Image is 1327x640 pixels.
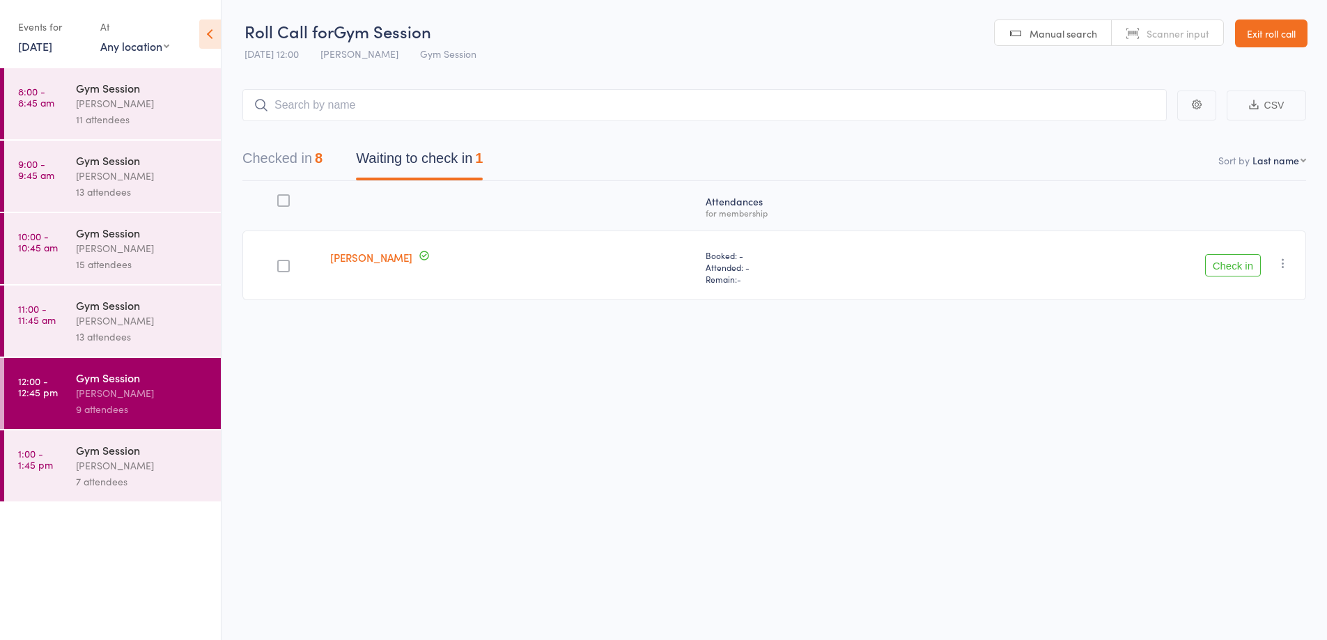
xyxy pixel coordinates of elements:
div: Gym Session [76,370,209,385]
div: [PERSON_NAME] [76,313,209,329]
input: Search by name [242,89,1167,121]
div: At [100,15,169,38]
a: 11:00 -11:45 amGym Session[PERSON_NAME]13 attendees [4,286,221,357]
a: Exit roll call [1235,19,1307,47]
a: 9:00 -9:45 amGym Session[PERSON_NAME]13 attendees [4,141,221,212]
button: CSV [1227,91,1306,120]
div: Gym Session [76,442,209,458]
a: 8:00 -8:45 amGym Session[PERSON_NAME]11 attendees [4,68,221,139]
button: Check in [1205,254,1261,276]
span: Attended: - [706,261,941,273]
button: Waiting to check in1 [356,143,483,180]
a: [PERSON_NAME] [330,250,412,265]
div: 11 attendees [76,111,209,127]
div: for membership [706,208,941,217]
span: [PERSON_NAME] [320,47,398,61]
span: Scanner input [1147,26,1209,40]
div: [PERSON_NAME] [76,458,209,474]
time: 11:00 - 11:45 am [18,303,56,325]
div: Last name [1252,153,1299,167]
a: 10:00 -10:45 amGym Session[PERSON_NAME]15 attendees [4,213,221,284]
time: 1:00 - 1:45 pm [18,448,53,470]
div: Gym Session [76,153,209,168]
div: 9 attendees [76,401,209,417]
div: 1 [475,150,483,166]
div: [PERSON_NAME] [76,385,209,401]
time: 9:00 - 9:45 am [18,158,54,180]
time: 12:00 - 12:45 pm [18,375,58,398]
div: 13 attendees [76,184,209,200]
span: Remain: [706,273,941,285]
div: Gym Session [76,80,209,95]
span: Manual search [1030,26,1097,40]
span: [DATE] 12:00 [245,47,299,61]
div: Events for [18,15,86,38]
div: 8 [315,150,323,166]
div: 13 attendees [76,329,209,345]
div: 15 attendees [76,256,209,272]
span: - [737,273,741,285]
div: [PERSON_NAME] [76,168,209,184]
div: Atten­dances [700,187,947,224]
span: Booked: - [706,249,941,261]
label: Sort by [1218,153,1250,167]
div: 7 attendees [76,474,209,490]
span: Gym Session [420,47,476,61]
a: 1:00 -1:45 pmGym Session[PERSON_NAME]7 attendees [4,430,221,501]
div: [PERSON_NAME] [76,240,209,256]
span: Roll Call for [245,19,334,42]
span: Gym Session [334,19,431,42]
a: 12:00 -12:45 pmGym Session[PERSON_NAME]9 attendees [4,358,221,429]
div: [PERSON_NAME] [76,95,209,111]
div: Gym Session [76,225,209,240]
a: [DATE] [18,38,52,54]
div: Any location [100,38,169,54]
time: 8:00 - 8:45 am [18,86,54,108]
button: Checked in8 [242,143,323,180]
time: 10:00 - 10:45 am [18,231,58,253]
div: Gym Session [76,297,209,313]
